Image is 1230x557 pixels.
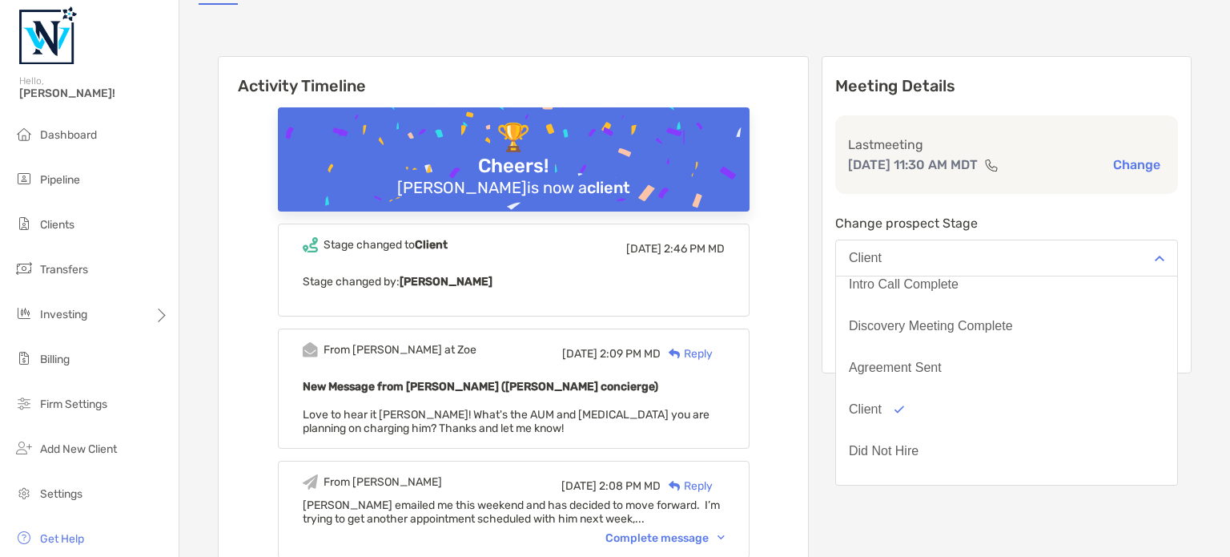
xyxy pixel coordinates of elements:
img: billing icon [14,349,34,368]
img: Open dropdown arrow [1155,256,1164,261]
button: Did Not Hire [836,430,1177,472]
p: Meeting Details [835,76,1178,96]
img: pipeline icon [14,169,34,188]
div: Discovery Meeting Complete [849,319,1013,333]
div: 🏆 [490,122,537,155]
span: Settings [40,487,82,501]
button: Agreement Sent [836,347,1177,389]
div: From [PERSON_NAME] [324,475,442,489]
div: Reply [661,478,713,494]
span: Clients [40,218,74,232]
img: clients icon [14,214,34,233]
img: firm-settings icon [14,394,34,413]
div: Did Not Hire [849,444,918,458]
div: Agreement Sent [849,361,942,375]
img: investing icon [14,304,34,323]
img: get-help icon [14,528,34,547]
div: Client [849,251,882,265]
img: Option icon [894,406,904,414]
b: [PERSON_NAME] [400,275,492,289]
button: Intro Call Complete [836,264,1177,305]
span: Dashboard [40,128,97,142]
img: communication type [984,159,999,172]
b: New Message from [PERSON_NAME] ([PERSON_NAME] concierge) [303,380,658,394]
h6: Activity Timeline [219,57,808,95]
span: [DATE] [561,479,597,493]
img: Reply icon [669,349,681,359]
span: Add New Client [40,442,117,456]
img: transfers icon [14,259,34,278]
img: Chevron icon [717,535,725,540]
img: add_new_client icon [14,438,34,458]
img: Event icon [303,474,318,490]
button: Client [835,240,1178,276]
div: Stage changed to [324,238,448,252]
span: 2:09 PM MD [600,347,661,361]
span: [PERSON_NAME] emailed me this weekend and has decided to move forward. I’m trying to get another ... [303,498,720,526]
div: Complete message [605,531,725,545]
button: Discovery Meeting Complete [836,305,1177,347]
img: Zoe Logo [19,6,77,64]
span: Love to hear it [PERSON_NAME]! What's the AUM and [MEDICAL_DATA] you are planning on charging him... [303,408,709,435]
img: Confetti [278,107,750,246]
span: 2:08 PM MD [599,479,661,493]
span: [PERSON_NAME]! [19,87,169,100]
div: Intro Call Complete [849,277,959,292]
p: Last meeting [848,135,1165,155]
img: Event icon [303,342,318,357]
span: Get Help [40,532,84,546]
div: From [PERSON_NAME] at Zoe [324,343,476,357]
p: [DATE] 11:30 AM MDT [848,155,978,175]
span: 2:46 PM MD [664,242,725,256]
img: Event icon [303,237,318,252]
span: Billing [40,353,70,366]
div: [PERSON_NAME] is now a [391,178,637,197]
span: Transfers [40,263,88,276]
span: Pipeline [40,173,80,187]
p: Stage changed by: [303,272,725,292]
img: dashboard icon [14,124,34,143]
span: Firm Settings [40,398,107,411]
b: client [587,178,630,197]
button: Client [836,389,1177,430]
div: Reply [661,345,713,362]
span: Investing [40,308,87,321]
p: Change prospect Stage [835,213,1178,233]
div: Client [849,402,882,417]
span: [DATE] [562,347,597,361]
b: Client [415,238,448,252]
span: [DATE] [626,242,661,256]
button: Change [1108,156,1165,173]
img: settings icon [14,483,34,503]
img: Reply icon [669,481,681,491]
div: Cheers! [472,155,555,178]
